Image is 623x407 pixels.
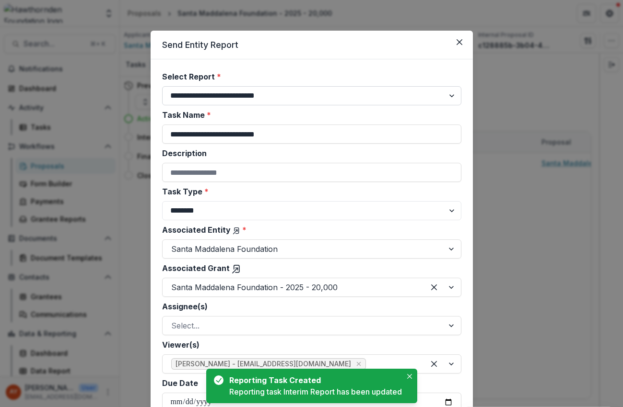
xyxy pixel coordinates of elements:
[162,377,198,389] label: Due Date
[452,34,467,50] button: Close
[229,374,398,386] div: Reporting Task Created
[162,224,456,236] label: Associated Entity
[162,339,456,350] label: Viewer(s)
[426,356,442,372] div: Clear selected options
[162,186,456,197] label: Task Type
[404,371,415,382] button: Close
[162,109,456,121] label: Task Name
[162,147,456,159] label: Description
[176,360,351,368] span: [PERSON_NAME] - [EMAIL_ADDRESS][DOMAIN_NAME]
[354,359,364,369] div: Remove Andreas Yuíza - temelio@hawthornden.org
[229,386,402,397] div: Reporting task Interim Report has been updated
[162,262,456,274] label: Associated Grant
[162,71,456,82] label: Select Report
[151,31,473,59] header: Send Entity Report
[162,301,456,312] label: Assignee(s)
[426,280,442,295] div: Clear selected options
